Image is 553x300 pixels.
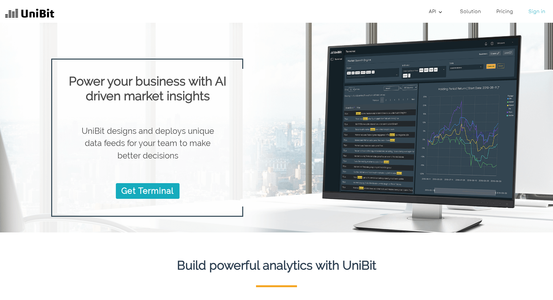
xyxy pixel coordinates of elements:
[73,125,223,162] p: UniBit designs and deploys unique data feeds for your team to make better decisions
[494,5,516,18] a: Pricing
[457,5,484,18] a: Solution
[426,5,447,18] a: API
[62,74,233,103] h1: Power your business with AI driven market insights
[5,8,54,20] img: UniBit Logo
[521,268,545,292] iframe: Drift Widget Chat Controller
[116,183,179,199] a: Get Terminal
[526,5,548,18] a: Sign in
